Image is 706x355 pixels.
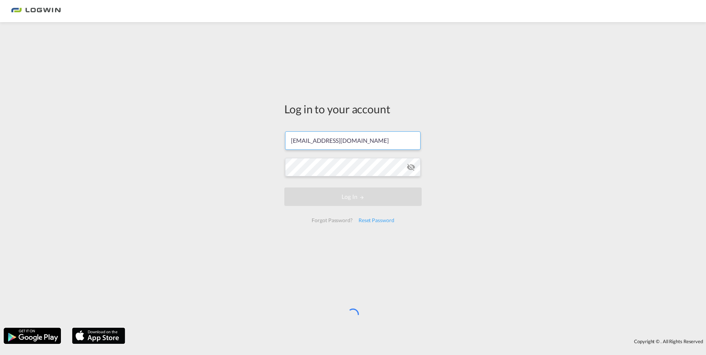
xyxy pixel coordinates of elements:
[284,101,422,117] div: Log in to your account
[285,131,421,150] input: Enter email/phone number
[129,335,706,348] div: Copyright © . All Rights Reserved
[71,327,126,345] img: apple.png
[284,187,422,206] button: LOGIN
[309,214,355,227] div: Forgot Password?
[356,214,397,227] div: Reset Password
[11,3,61,20] img: bc73a0e0d8c111efacd525e4c8ad7d32.png
[407,163,415,172] md-icon: icon-eye-off
[3,327,62,345] img: google.png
